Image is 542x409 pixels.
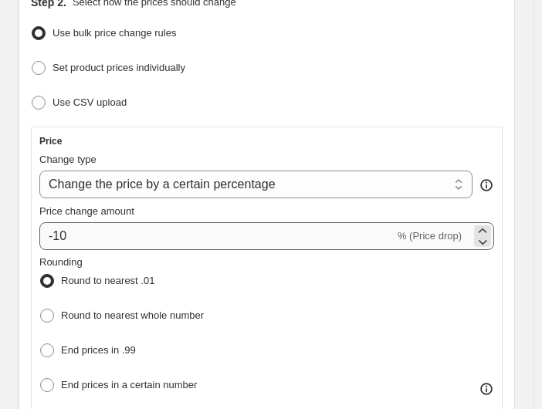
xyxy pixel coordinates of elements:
input: -15 [39,222,395,250]
span: Round to nearest .01 [61,275,154,286]
span: Use CSV upload [53,96,127,108]
span: Round to nearest whole number [61,309,204,321]
div: help [479,177,494,193]
h3: Price [39,135,62,147]
span: Set product prices individually [53,62,185,73]
span: Change type [39,154,97,165]
span: % (Price drop) [398,230,462,242]
span: Use bulk price change rules [53,27,176,39]
span: End prices in .99 [61,344,136,356]
span: End prices in a certain number [61,379,197,390]
span: Rounding [39,256,83,268]
span: Price change amount [39,205,134,217]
